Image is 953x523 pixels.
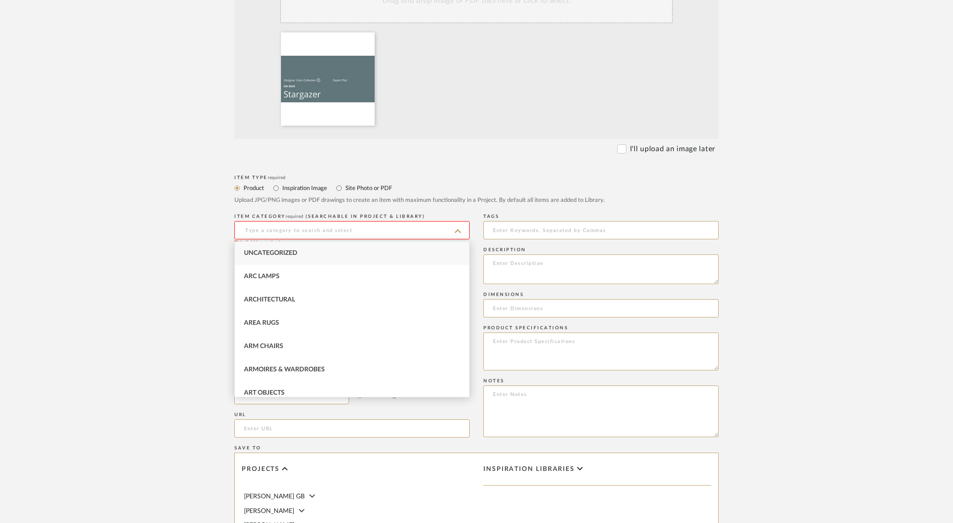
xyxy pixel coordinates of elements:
div: Save To [234,445,719,451]
label: Site Photo or PDF [344,183,392,193]
span: Architectural [244,296,295,303]
span: Projects [242,465,280,473]
div: Description [483,247,719,253]
div: Upload JPG/PNG images or PDF drawings to create an item with maximum functionality in a Project. ... [234,196,719,205]
input: Type a category to search and select [234,221,470,239]
span: Uncategorized [244,250,297,256]
span: (Searchable in Project & Library) [306,214,425,219]
span: [PERSON_NAME] [244,508,294,514]
label: Product [243,183,264,193]
span: Arc Lamps [244,273,280,280]
div: Tags [483,214,719,219]
label: Inspiration Image [281,183,327,193]
span: Inspiration libraries [483,465,575,473]
input: Enter Dimensions [483,299,719,317]
div: Notes [483,378,719,384]
span: [PERSON_NAME] GB [244,493,305,500]
div: ITEM CATEGORY [234,214,470,219]
div: Item Type [234,175,719,180]
label: I'll upload an image later [630,143,715,154]
span: Armoires & Wardrobes [244,366,325,373]
div: Dimensions [483,292,719,297]
span: Art Objects [244,390,285,396]
span: required [268,175,286,180]
input: Enter Keywords, Separated by Commas [483,221,719,239]
span: Arm Chairs [244,343,283,349]
mat-radio-group: Select item type [234,182,719,194]
span: required [286,214,303,219]
input: Enter URL [234,419,470,438]
div: URL [234,412,470,417]
div: Product Specifications [483,325,719,331]
span: Area Rugs [244,320,279,326]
